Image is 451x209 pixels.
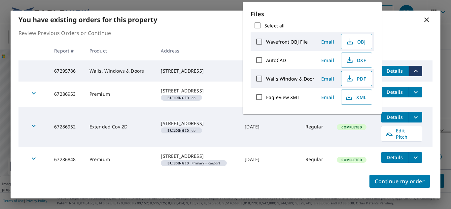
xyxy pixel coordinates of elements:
button: Email [317,92,338,102]
td: 67286848 [49,147,84,172]
span: OBJ [345,38,366,46]
button: DXF [341,52,372,68]
span: DXF [345,56,366,64]
b: You have existing orders for this property [18,15,157,24]
span: Email [320,57,336,63]
button: XML [341,89,372,105]
td: Regular [300,107,332,147]
p: Review Previous Orders or Continue [18,29,433,37]
td: [DATE] [239,82,267,107]
th: Date [239,41,267,60]
td: Extended Cov 2D [84,107,156,147]
td: 67286952 [49,107,84,147]
button: filesDropdownBtn-67286848 [409,152,422,163]
th: Product [84,41,156,60]
button: detailsBtn-67286953 [381,87,409,97]
button: PDF [341,71,372,86]
button: detailsBtn-67286952 [381,112,409,122]
button: OBJ [341,34,372,49]
button: Email [317,37,338,47]
div: [STREET_ADDRESS] [161,153,234,159]
button: Continue my order [369,175,430,188]
div: [STREET_ADDRESS] [161,120,234,127]
span: Details [385,114,405,120]
td: 67295786 [49,60,84,82]
th: Report # [49,41,84,60]
td: Regular [300,147,332,172]
td: [DATE] [239,147,267,172]
span: Details [385,154,405,160]
em: Building ID [167,96,189,99]
td: Walls, Windows & Doors [84,60,156,82]
button: filesDropdownBtn-67286953 [409,87,422,97]
label: EagleView XML [266,94,300,100]
span: Details [385,68,405,74]
span: Email [320,76,336,82]
td: 67286953 [49,82,84,107]
em: Building ID [167,129,189,132]
div: [STREET_ADDRESS] [161,87,234,94]
td: Premium [84,82,156,107]
th: Address [156,41,239,60]
span: Completed [337,125,365,129]
span: ob [163,96,199,99]
span: Email [320,39,336,45]
label: Walls Window & Door [266,76,315,82]
td: Premium [84,147,156,172]
label: Select all [264,22,285,29]
span: XML [345,93,366,101]
label: AutoCAD [266,57,286,63]
button: detailsBtn-67295786 [381,66,409,76]
td: [DATE] [239,60,267,82]
a: Edit Pitch [381,126,422,142]
button: detailsBtn-67286848 [381,152,409,163]
label: Wavefront OBJ File [266,39,308,45]
span: PDF [345,75,366,83]
td: [DATE] [239,107,267,147]
button: filesDropdownBtn-67295786 [409,66,422,76]
button: Email [317,74,338,84]
span: Details [385,89,405,95]
span: Continue my order [375,177,425,186]
span: Email [320,94,336,100]
span: Primary + carport [163,161,224,165]
p: Files [251,10,374,18]
button: Email [317,55,338,65]
div: [STREET_ADDRESS] [161,68,234,74]
em: Building ID [167,161,189,165]
span: ob [163,129,199,132]
span: Completed [337,157,365,162]
span: Edit Pitch [385,127,418,140]
button: filesDropdownBtn-67286952 [409,112,422,122]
